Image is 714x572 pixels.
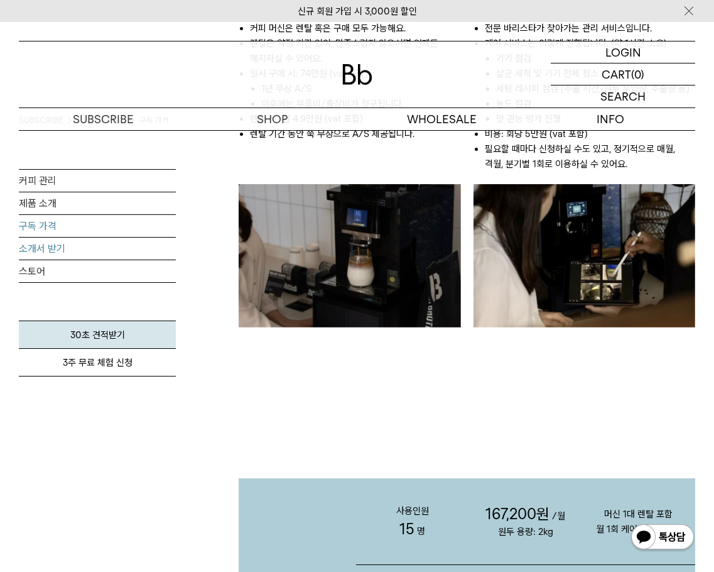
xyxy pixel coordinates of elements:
span: 15 [399,520,414,538]
img: 로고 [342,64,372,85]
span: 원두 용량: 2kg [498,526,553,537]
p: LOGIN [605,41,641,63]
a: 3주 무료 체험 신청 [19,349,176,377]
a: 구독 가격 [19,215,176,237]
a: SUBSCRIBE [19,108,188,130]
li: 필요할 때마다 신청하실 수도 있고, 정기적으로 매월, 격월, 분기별 1회로 이용하실 수 있어요. [485,141,696,172]
a: LOGIN [551,41,695,63]
p: SEARCH [600,85,646,107]
span: 167,200원 [485,505,549,523]
p: INFO [526,108,695,130]
p: 머신 1대 렌탈 포함 월 1회 케어서비스 포함 [582,481,695,562]
a: 30초 견적받기 [19,321,176,349]
li: 비용: 회당 5만원 (vat 포함) [485,126,696,141]
span: /월 [552,510,565,522]
p: WHOLESALE [357,108,526,130]
span: 명 [417,525,425,537]
a: 커피 관리 [19,170,176,192]
a: 스토어 [19,260,176,282]
li: 렌탈 기간 동안 쭉 무상으로 A/S 제공됩니다. [250,126,461,141]
img: 카카오톡 채널 1:1 채팅 버튼 [630,523,695,553]
p: (0) [631,63,644,85]
p: CART [602,63,631,85]
a: 신규 회원 가입 시 3,000원 할인 [298,6,417,17]
a: SHOP [188,108,357,130]
a: CART (0) [551,63,695,85]
img: 바리스타의 케어 서비스 [473,184,696,327]
a: 소개서 받기 [19,238,176,260]
a: 제품 소개 [19,192,176,214]
img: 약정없는 커피 머신 [239,184,461,327]
span: 사용인원 [396,505,429,517]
